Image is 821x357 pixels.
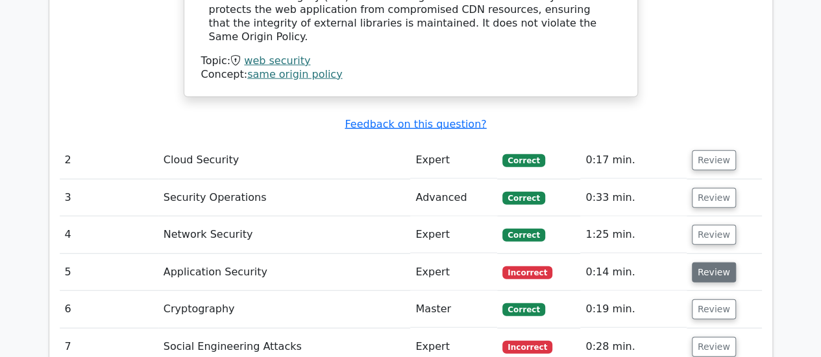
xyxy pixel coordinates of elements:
[60,254,158,291] td: 5
[502,303,545,316] span: Correct
[502,154,545,167] span: Correct
[692,188,736,208] button: Review
[502,266,552,279] span: Incorrect
[244,54,310,67] a: web security
[502,341,552,354] span: Incorrect
[692,299,736,319] button: Review
[580,142,686,179] td: 0:17 min.
[580,254,686,291] td: 0:14 min.
[580,291,686,328] td: 0:19 min.
[692,150,736,170] button: Review
[502,192,545,205] span: Correct
[158,254,411,291] td: Application Security
[60,216,158,253] td: 4
[692,225,736,245] button: Review
[158,179,411,216] td: Security Operations
[692,337,736,357] button: Review
[158,142,411,179] td: Cloud Security
[410,291,497,328] td: Master
[580,179,686,216] td: 0:33 min.
[410,254,497,291] td: Expert
[60,291,158,328] td: 6
[158,216,411,253] td: Network Security
[692,262,736,282] button: Review
[60,142,158,179] td: 2
[580,216,686,253] td: 1:25 min.
[502,229,545,242] span: Correct
[410,142,497,179] td: Expert
[410,179,497,216] td: Advanced
[158,291,411,328] td: Cryptography
[201,68,620,82] div: Concept:
[345,118,486,130] a: Feedback on this question?
[201,54,620,68] div: Topic:
[410,216,497,253] td: Expert
[247,68,342,80] a: same origin policy
[60,179,158,216] td: 3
